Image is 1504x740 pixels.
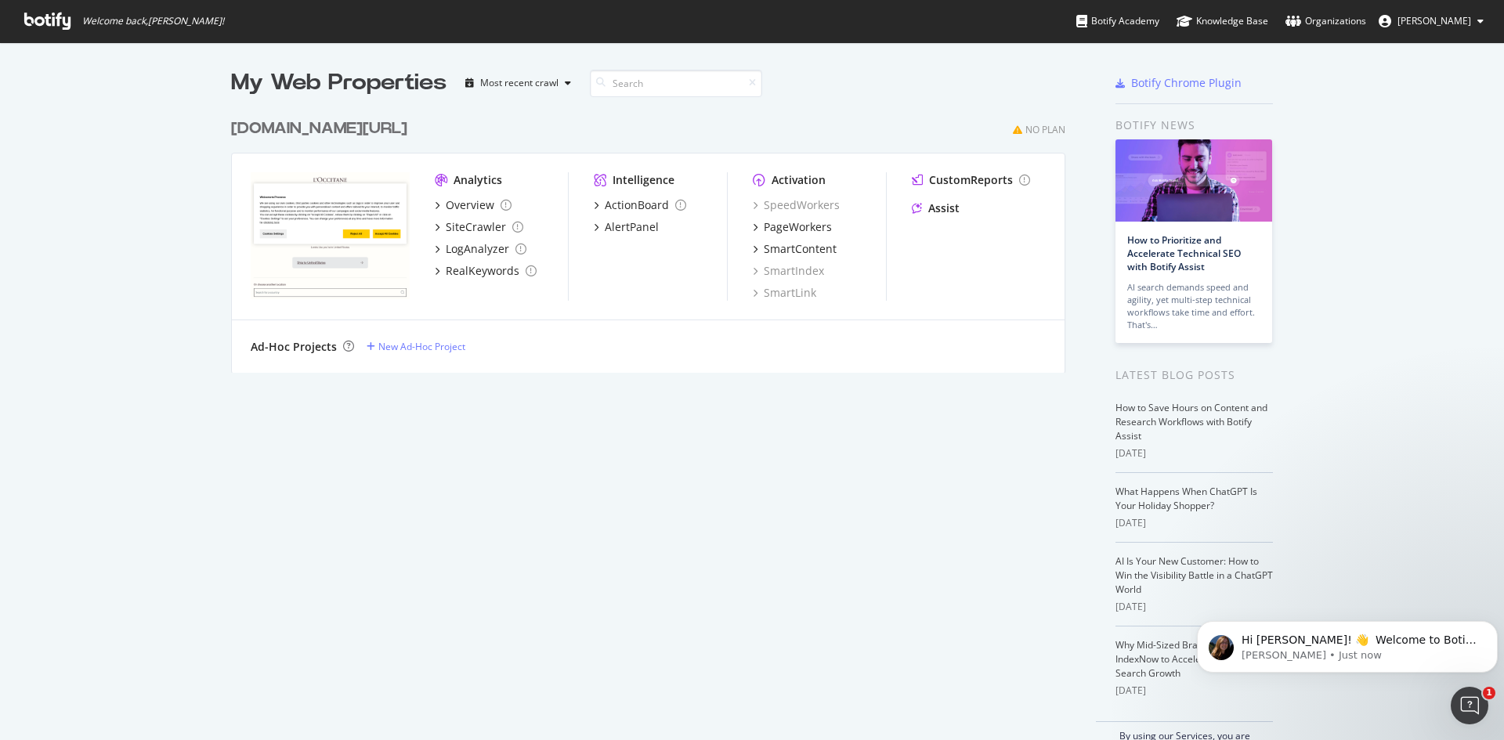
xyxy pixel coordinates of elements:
[480,78,559,88] div: Most recent crawl
[1115,139,1272,222] img: How to Prioritize and Accelerate Technical SEO with Botify Assist
[378,340,465,353] div: New Ad-Hoc Project
[1131,75,1242,91] div: Botify Chrome Plugin
[367,340,465,353] a: New Ad-Hoc Project
[446,241,509,257] div: LogAnalyzer
[435,219,523,235] a: SiteCrawler
[753,285,816,301] a: SmartLink
[772,172,826,188] div: Activation
[1115,117,1273,134] div: Botify news
[1115,446,1273,460] div: [DATE]
[454,172,502,188] div: Analytics
[912,172,1030,188] a: CustomReports
[753,197,840,213] a: SpeedWorkers
[435,197,512,213] a: Overview
[912,200,960,216] a: Assist
[1115,75,1242,91] a: Botify Chrome Plugin
[594,197,686,213] a: ActionBoard
[435,241,526,257] a: LogAnalyzer
[1115,684,1273,698] div: [DATE]
[605,219,659,235] div: AlertPanel
[1025,123,1065,136] div: No Plan
[1115,366,1273,384] div: Latest Blog Posts
[231,117,414,140] a: [DOMAIN_NAME][URL]
[1397,14,1471,27] span: Anne-Sophie Roumilhac
[1127,281,1260,331] div: AI search demands speed and agility, yet multi-step technical workflows take time and effort. Tha...
[1115,638,1265,680] a: Why Mid-Sized Brands Should Use IndexNow to Accelerate Organic Search Growth
[1366,9,1496,34] button: [PERSON_NAME]
[613,172,674,188] div: Intelligence
[1115,516,1273,530] div: [DATE]
[435,263,537,279] a: RealKeywords
[82,15,224,27] span: Welcome back, [PERSON_NAME] !
[446,219,506,235] div: SiteCrawler
[1451,687,1488,724] iframe: Intercom live chat
[459,70,577,96] button: Most recent crawl
[590,70,762,97] input: Search
[1076,13,1159,29] div: Botify Academy
[753,263,824,279] a: SmartIndex
[928,200,960,216] div: Assist
[1115,401,1267,442] a: How to Save Hours on Content and Research Workflows with Botify Assist
[594,219,659,235] a: AlertPanel
[764,219,832,235] div: PageWorkers
[1115,600,1273,614] div: [DATE]
[1191,588,1504,698] iframe: Intercom notifications message
[231,99,1078,373] div: grid
[231,117,407,140] div: [DOMAIN_NAME][URL]
[1115,554,1273,596] a: AI Is Your New Customer: How to Win the Visibility Battle in a ChatGPT World
[251,172,410,299] img: loccitane.com/en-us/
[251,339,337,355] div: Ad-Hoc Projects
[446,197,494,213] div: Overview
[764,241,837,257] div: SmartContent
[1285,13,1366,29] div: Organizations
[605,197,669,213] div: ActionBoard
[1483,687,1495,699] span: 1
[753,241,837,257] a: SmartContent
[1177,13,1268,29] div: Knowledge Base
[753,219,832,235] a: PageWorkers
[929,172,1013,188] div: CustomReports
[1115,485,1257,512] a: What Happens When ChatGPT Is Your Holiday Shopper?
[446,263,519,279] div: RealKeywords
[231,67,446,99] div: My Web Properties
[1127,233,1241,273] a: How to Prioritize and Accelerate Technical SEO with Botify Assist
